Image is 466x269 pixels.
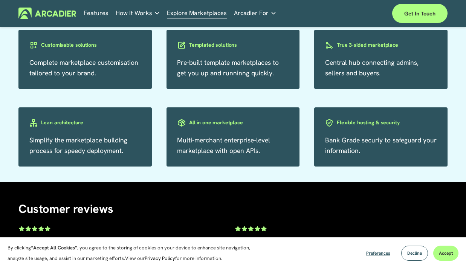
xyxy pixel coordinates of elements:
a: folder dropdown [234,8,277,19]
a: Lean architecture [18,118,151,127]
h3: True 3-sided marketplace [337,41,398,49]
h3: Flexible hosting & security [337,119,399,126]
a: Privacy Policy [145,255,175,261]
span: How It Works [116,8,152,18]
span: Arcadier For [234,8,269,18]
strong: “Accept All Cookies” [31,245,77,251]
a: Complete marketplace customisation tailored to your brand. [29,58,138,77]
span: Preferences [366,250,390,256]
h3: Lean architecture [41,119,83,126]
p: By clicking , you agree to the storing of cookies on your device to enhance site navigation, anal... [8,243,252,264]
a: Multi-merchant enterprise-level marketplace with open APIs. [177,136,270,155]
a: True 3-sided marketplace [314,40,447,49]
div: Chat-Widget [428,233,466,269]
a: Simplify the marketplace building process for speedy deployment. [29,136,127,155]
img: Arcadier [18,8,76,19]
a: Features [84,8,108,19]
a: Get in touch [392,4,448,23]
h3: Templated solutions [189,41,237,49]
a: Templated solutions [167,40,299,49]
iframe: Chat Widget [428,233,466,269]
span: Customer reviews [18,201,113,216]
a: Customisable solutions [18,40,151,49]
a: Explore Marketplaces [167,8,227,19]
a: Pre-built template marketplaces to get you up and runninng quickly. [177,58,279,77]
a: Flexible hosting & security [314,118,447,127]
h3: All in one marketplace [189,119,243,126]
a: All in one marketplace [167,118,299,127]
a: Bank Grade securiy to safeguard your information. [325,136,437,155]
button: Decline [401,246,428,261]
h3: Customisable solutions [41,41,96,49]
a: Central hub connecting admins, sellers and buyers. [325,58,419,77]
button: Preferences [361,246,396,261]
span: Decline [407,250,422,256]
a: folder dropdown [116,8,160,19]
